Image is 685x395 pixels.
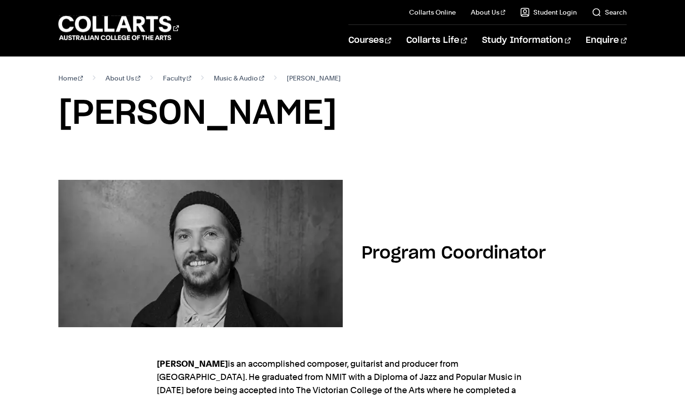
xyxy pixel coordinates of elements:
[348,25,391,56] a: Courses
[58,92,627,135] h1: [PERSON_NAME]
[592,8,627,17] a: Search
[214,72,264,85] a: Music & Audio
[409,8,456,17] a: Collarts Online
[163,72,192,85] a: Faculty
[586,25,627,56] a: Enquire
[362,245,546,262] h2: Program Coordinator
[105,72,140,85] a: About Us
[520,8,577,17] a: Student Login
[157,359,228,369] strong: [PERSON_NAME]
[406,25,467,56] a: Collarts Life
[471,8,506,17] a: About Us
[58,15,179,41] div: Go to homepage
[58,72,83,85] a: Home
[287,72,341,85] span: [PERSON_NAME]
[482,25,571,56] a: Study Information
